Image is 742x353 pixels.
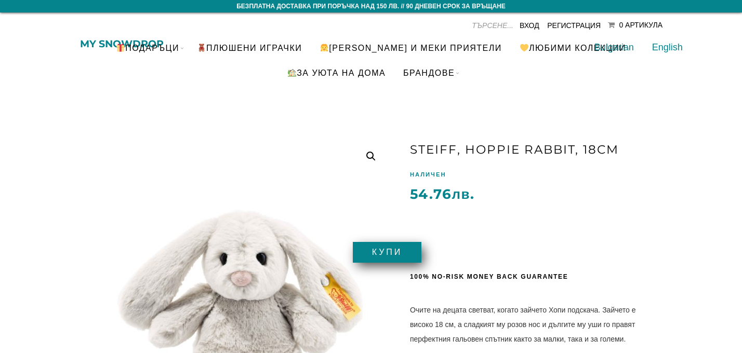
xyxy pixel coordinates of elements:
a: Подаръци [108,35,187,60]
img: 🎁 [116,44,125,52]
a: ПЛЮШЕНИ ИГРАЧКИ [189,35,310,60]
h1: Steiff, Hoppie rabbit, 18cm [410,140,649,159]
a: Вход Регистрация [520,21,601,30]
span: 54.76 [410,186,475,202]
img: 👧 [320,44,328,52]
button: Купи [353,242,421,263]
p: НАЛИЧЕН [410,167,649,182]
span: лв. [452,186,474,202]
a: [PERSON_NAME] и меки приятели [312,35,510,60]
div: 0 Артикула [619,21,662,29]
a: Любими Колекции [512,35,634,60]
a: За уюта на дома [280,60,393,85]
img: 💛 [520,44,528,52]
div: 100% No-risk money back guarantee [410,273,649,280]
input: ТЪРСЕНЕ... [435,18,513,33]
a: БРАНДОВЕ [395,60,462,85]
p: Очите на децата светват, когато зайчето Хопи подскача. Зайчето е високо 18 см, а сладкият му розо... [410,303,649,346]
img: 🧸 [197,44,206,52]
a: My snowdrop [80,40,164,48]
img: 🏡 [288,69,296,77]
a: Bulgarian [594,42,634,52]
a: 0 Артикула [608,21,663,29]
a: English [652,42,683,52]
